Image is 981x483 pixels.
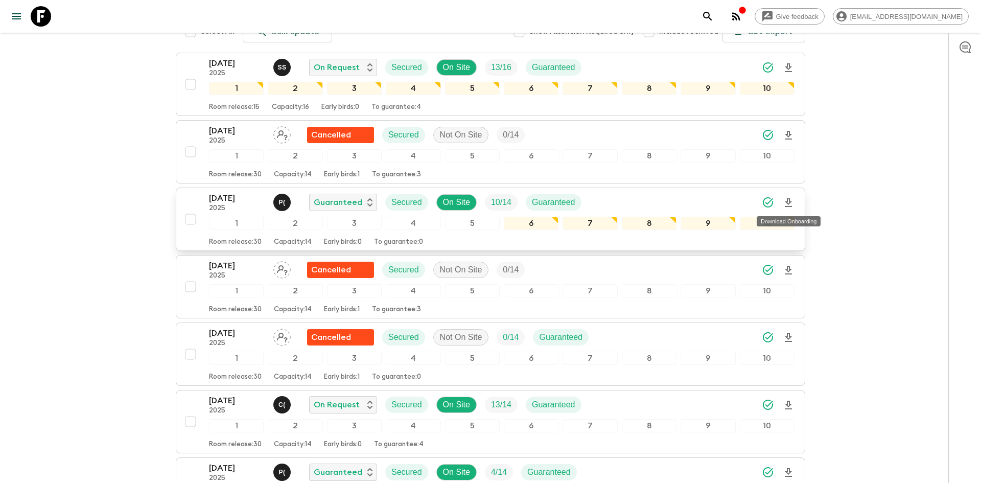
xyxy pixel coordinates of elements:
div: 6 [504,352,558,365]
div: 5 [445,82,500,95]
p: Early birds: 1 [324,171,360,179]
div: On Site [436,194,477,211]
p: Cancelled [311,331,351,343]
div: Not On Site [433,262,489,278]
p: 2025 [209,137,265,145]
div: Flash Pack cancellation [307,329,374,346]
div: Flash Pack cancellation [307,262,374,278]
button: menu [6,6,27,27]
svg: Download Onboarding [782,197,795,209]
p: On Request [314,61,360,74]
svg: Synced Successfully [762,331,774,343]
p: Not On Site [440,264,482,276]
button: [DATE]2025Assign pack leaderFlash Pack cancellationSecuredNot On SiteTrip Fill12345678910Room rel... [176,120,805,183]
span: Assign pack leader [273,129,291,137]
button: [DATE]2025Sasivimol SuksamaiOn RequestSecuredOn SiteTrip FillGuaranteed12345678910Room release:15... [176,53,805,116]
p: To guarantee: 3 [372,171,421,179]
div: 4 [386,149,440,163]
div: 3 [327,284,382,297]
div: Secured [385,464,428,480]
div: 3 [327,352,382,365]
div: 3 [327,419,382,432]
p: Not On Site [440,129,482,141]
span: Pooky (Thanaphan) Kerdyoo [273,467,293,475]
span: Assign pack leader [273,264,291,272]
p: Early birds: 0 [321,103,359,111]
div: 7 [563,82,617,95]
p: 2025 [209,339,265,348]
div: 6 [504,149,558,163]
span: [EMAIL_ADDRESS][DOMAIN_NAME] [845,13,968,20]
p: Secured [391,466,422,478]
div: Secured [382,127,425,143]
button: search adventures [697,6,718,27]
p: Room release: 30 [209,306,262,314]
div: 8 [622,82,676,95]
div: 6 [504,217,558,230]
button: P( [273,464,293,481]
p: [DATE] [209,327,265,339]
p: 2025 [209,474,265,482]
div: 2 [268,419,322,432]
p: 2025 [209,407,265,415]
p: Secured [388,264,419,276]
div: 9 [681,352,735,365]
p: On Site [443,466,470,478]
p: 10 / 14 [491,196,511,209]
p: Not On Site [440,331,482,343]
p: Secured [388,331,419,343]
p: [DATE] [209,57,265,70]
p: Cancelled [311,129,351,141]
div: 6 [504,284,558,297]
div: 4 [386,352,440,365]
div: 9 [681,217,735,230]
p: P ( [278,468,285,476]
svg: Synced Successfully [762,61,774,74]
div: 7 [563,419,617,432]
div: 10 [740,284,795,297]
p: Early birds: 0 [324,441,362,449]
div: On Site [436,397,477,413]
div: Download Onboarding [757,216,821,226]
button: C( [273,396,293,413]
svg: Synced Successfully [762,129,774,141]
button: [DATE]2025Can (Jeerawut) MapromjaiOn RequestSecuredOn SiteTrip FillGuaranteed12345678910Room rele... [176,390,805,453]
div: 8 [622,284,676,297]
div: 9 [681,419,735,432]
p: Room release: 30 [209,238,262,246]
div: 7 [563,149,617,163]
div: Flash Pack cancellation [307,127,374,143]
svg: Download Onboarding [782,332,795,344]
p: Guaranteed [539,331,582,343]
div: 1 [209,284,264,297]
p: Room release: 15 [209,103,260,111]
p: Early birds: 1 [324,373,360,381]
button: [DATE]2025Pooky (Thanaphan) KerdyooGuaranteedSecuredOn SiteTrip FillGuaranteed12345678910Room rel... [176,188,805,251]
svg: Synced Successfully [762,399,774,411]
p: Capacity: 14 [274,238,312,246]
p: Room release: 30 [209,171,262,179]
p: Capacity: 14 [274,306,312,314]
p: To guarantee: 0 [372,373,421,381]
div: 4 [386,419,440,432]
div: 6 [504,82,558,95]
svg: Download Onboarding [782,264,795,277]
div: [EMAIL_ADDRESS][DOMAIN_NAME] [833,8,969,25]
div: 9 [681,284,735,297]
button: SS [273,59,293,76]
div: 10 [740,352,795,365]
div: 7 [563,217,617,230]
div: 2 [268,352,322,365]
p: [DATE] [209,395,265,407]
div: 2 [268,217,322,230]
div: 2 [268,149,322,163]
p: Room release: 30 [209,441,262,449]
div: 5 [445,149,500,163]
p: Cancelled [311,264,351,276]
p: Guaranteed [314,196,362,209]
svg: Synced Successfully [762,264,774,276]
div: 10 [740,217,795,230]
div: 9 [681,149,735,163]
svg: Download Onboarding [782,399,795,411]
span: Can (Jeerawut) Mapromjai [273,399,293,407]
